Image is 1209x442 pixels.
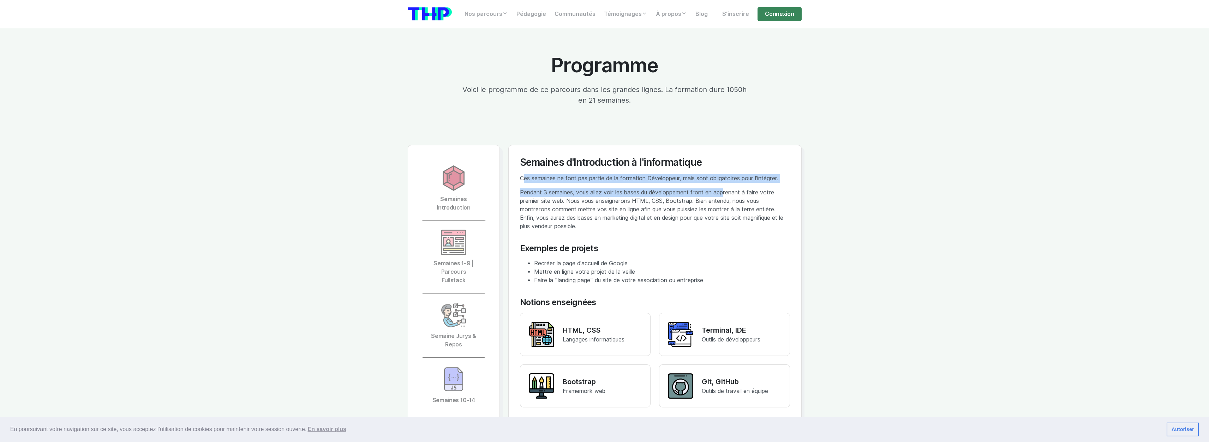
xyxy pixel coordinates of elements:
a: Semaine Jurys & Repos [421,293,486,358]
a: Témoignages [600,7,652,21]
img: icon [441,165,466,191]
a: Communautés [550,7,600,21]
p: HTML, CSS [563,325,624,335]
p: Git, GitHub [702,376,768,387]
a: dismiss cookie message [1167,423,1199,437]
a: Semaines 1-9 | Parcours Fullstack [421,221,486,293]
li: Faire la "landing page" du site de votre association ou entreprise [534,276,790,285]
li: Recréer la page d'accueil de Google [534,259,790,268]
span: En poursuivant votre navigation sur ce site, vous acceptez l’utilisation de cookies pour mainteni... [10,424,1161,435]
h2: Programme [483,54,726,76]
a: Pédagogie [512,7,550,21]
a: S'inscrire [718,7,753,21]
img: icon [441,302,466,328]
div: Notions enseignées [520,297,790,308]
p: Pendant 3 semaines, vous allez voir les bases du développement front en apprenant à faire votre p... [520,188,790,231]
span: Framemork web [563,388,605,394]
p: Voici le programme de ce parcours dans les grandes lignes. La formation dure 1050h en 21 semaines. [458,84,751,105]
a: learn more about cookies [306,424,347,435]
a: Nos parcours [460,7,512,21]
div: Semaines d'Introduction à l'informatique [520,157,790,169]
span: Outils de développeurs [702,336,760,343]
a: Connexion [758,7,801,21]
img: icon [441,367,466,392]
span: Langages informatiques [563,336,624,343]
img: icon [441,230,466,255]
a: Blog [691,7,712,21]
a: À propos [652,7,691,21]
img: logo [408,7,452,20]
p: Terminal, IDE [702,325,760,335]
p: Bootstrap [563,376,605,387]
li: Mettre en ligne votre projet de la veille [534,268,790,276]
p: Ces semaines ne font pas partie de la formation Développeur, mais sont obligatoires pour l'intégrer. [520,174,790,183]
div: Exemples de projets [520,243,790,254]
a: Semaines 10-14 [421,358,486,413]
span: Outils de travail en équipe [702,388,768,394]
a: Semaines Introduction [421,157,486,221]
